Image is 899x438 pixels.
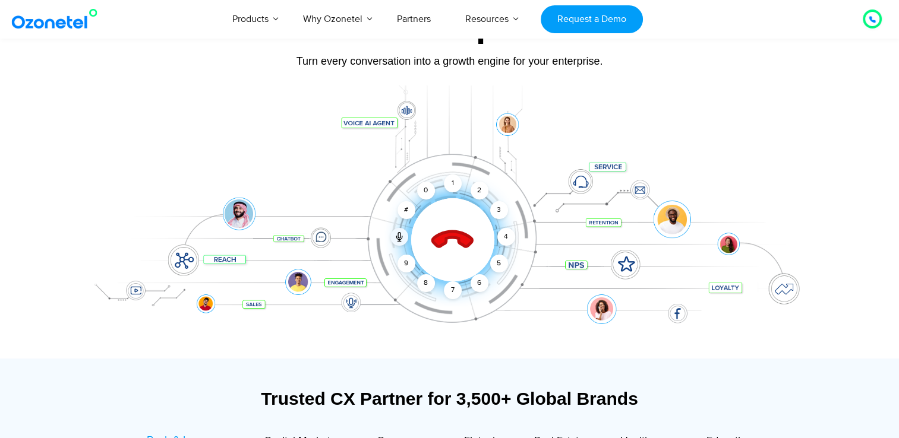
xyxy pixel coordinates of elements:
a: Request a Demo [541,5,642,33]
div: 4 [497,228,515,246]
div: 7 [444,281,462,299]
div: # [398,201,415,219]
div: 0 [417,182,435,199]
div: Trusted CX Partner for 3,500+ Global Brands [84,388,815,409]
div: 9 [398,255,415,272]
div: 8 [417,274,435,292]
div: 5 [490,255,507,272]
div: 6 [471,274,488,292]
div: Turn every conversation into a growth engine for your enterprise. [78,55,821,68]
div: 3 [490,201,507,219]
div: 2 [471,182,488,199]
div: 1 [444,174,462,192]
